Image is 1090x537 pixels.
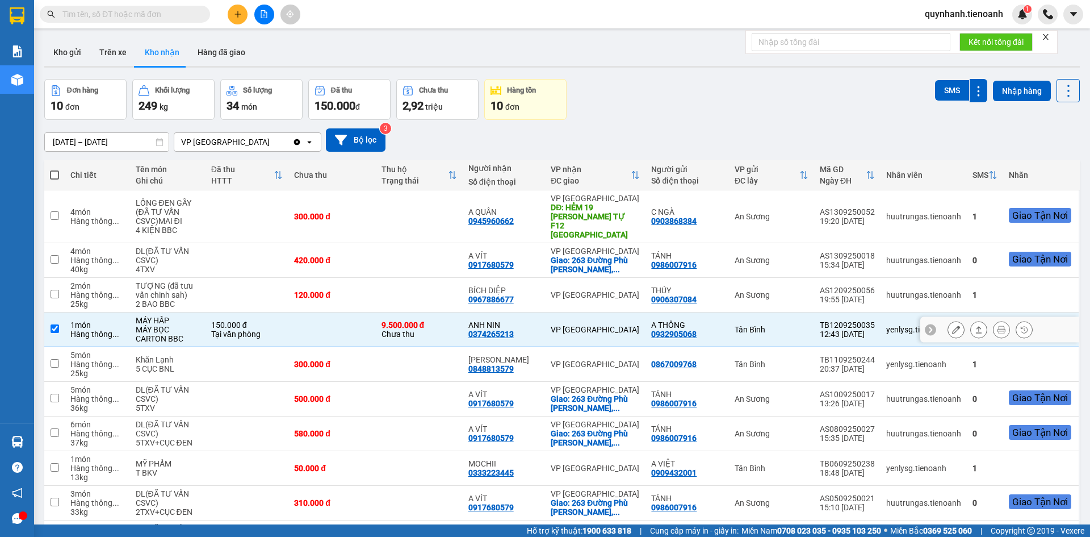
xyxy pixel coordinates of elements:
[70,369,124,378] div: 25 kg
[651,295,697,304] div: 0906307084
[160,102,168,111] span: kg
[1027,527,1035,535] span: copyright
[286,10,294,18] span: aim
[136,459,200,468] div: MỸ PHẨM
[551,165,631,174] div: VP nhận
[886,498,961,507] div: huutrungas.tienoanh
[551,524,640,533] div: VP [GEOGRAPHIC_DATA]
[948,321,965,338] div: Sửa đơn hàng
[651,468,697,477] div: 0909432001
[551,290,640,299] div: VP [GEOGRAPHIC_DATA]
[551,394,640,413] div: Giao: 263 Đường Phù Đổng Thiên Vương, Phường 8, Đà Lạt, Lâm Đồng
[136,403,200,413] div: 5TXV
[12,462,23,473] span: question-circle
[651,176,723,185] div: Số điện thoại
[70,265,124,274] div: 40 kg
[228,5,248,24] button: plus
[735,212,808,221] div: An Sương
[381,165,448,174] div: Thu hộ
[651,494,723,503] div: TÁNH
[211,165,274,174] div: Đã thu
[468,330,514,339] div: 0374265213
[136,420,200,438] div: DL(ĐÃ TƯ VẤN CSVC)
[468,468,514,477] div: 0333223445
[468,207,540,217] div: A QUÂN
[735,290,808,299] div: An Sương
[886,394,961,403] div: huutrungas.tienoanh
[70,385,124,394] div: 5 món
[551,194,640,203] div: VP [GEOGRAPHIC_DATA]
[651,360,697,369] div: 0867009768
[468,355,540,364] div: Anh Bảo
[139,99,157,113] span: 249
[972,429,997,438] div: 0
[70,217,124,226] div: Hàng thông thường
[112,330,119,339] span: ...
[294,464,370,473] div: 50.000 đ
[468,295,514,304] div: 0967886677
[820,494,875,503] div: AS0509250021
[491,99,503,113] span: 10
[1009,208,1071,223] div: Giao Tận Nơi
[640,524,642,537] span: |
[44,39,90,66] button: Kho gửi
[1025,5,1029,13] span: 1
[136,325,200,343] div: MÁY BỌC CARTON BBC
[271,136,272,148] input: Selected VP Đà Lạt.
[181,136,270,148] div: VP [GEOGRAPHIC_DATA]
[136,316,200,325] div: MÁY HẤP
[972,498,997,507] div: 0
[70,330,124,339] div: Hàng thông thường
[51,99,63,113] span: 10
[136,176,200,185] div: Ghi chú
[735,256,808,265] div: An Sương
[468,424,540,434] div: A VÍT
[70,473,124,482] div: 13 kg
[294,170,370,180] div: Chưa thu
[551,489,640,498] div: VP [GEOGRAPHIC_DATA]
[294,360,370,369] div: 300.000 đ
[136,299,200,309] div: 2 BAO BBC
[972,290,997,299] div: 1
[651,390,723,399] div: TÁNH
[70,403,124,413] div: 36 kg
[132,79,215,120] button: Khối lượng249kg
[820,176,866,185] div: Ngày ĐH
[403,99,424,113] span: 2,92
[551,247,640,256] div: VP [GEOGRAPHIC_DATA]
[820,286,875,295] div: AS1209250056
[1009,170,1073,180] div: Nhãn
[188,39,254,66] button: Hàng đã giao
[651,399,697,408] div: 0986007916
[651,503,697,512] div: 0986007916
[211,330,283,339] div: Tại văn phòng
[70,394,124,403] div: Hàng thông thường
[136,507,200,517] div: 2TXV+CỤC ĐEN
[814,160,881,190] th: Toggle SortBy
[136,385,200,403] div: DL(ĐÃ TƯ VẤN CSVC)
[280,5,300,24] button: aim
[254,5,274,24] button: file-add
[468,434,514,443] div: 0917680579
[468,260,514,269] div: 0917680579
[582,526,631,535] strong: 1900 633 818
[112,290,119,299] span: ...
[820,503,875,512] div: 15:10 [DATE]
[651,217,697,226] div: 0903868384
[1042,33,1050,41] span: close
[468,494,540,503] div: A VÍT
[243,86,272,94] div: Số lượng
[886,212,961,221] div: huutrungas.tienoanh
[935,80,969,101] button: SMS
[820,217,875,226] div: 19:20 [DATE]
[735,394,808,403] div: An Sương
[505,102,519,111] span: đơn
[507,86,536,94] div: Hàng tồn
[886,429,961,438] div: huutrungas.tienoanh
[820,251,875,260] div: AS1309250018
[551,385,640,394] div: VP [GEOGRAPHIC_DATA]
[651,165,723,174] div: Người gửi
[70,351,124,360] div: 5 món
[735,165,799,174] div: VP gửi
[70,320,124,330] div: 1 món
